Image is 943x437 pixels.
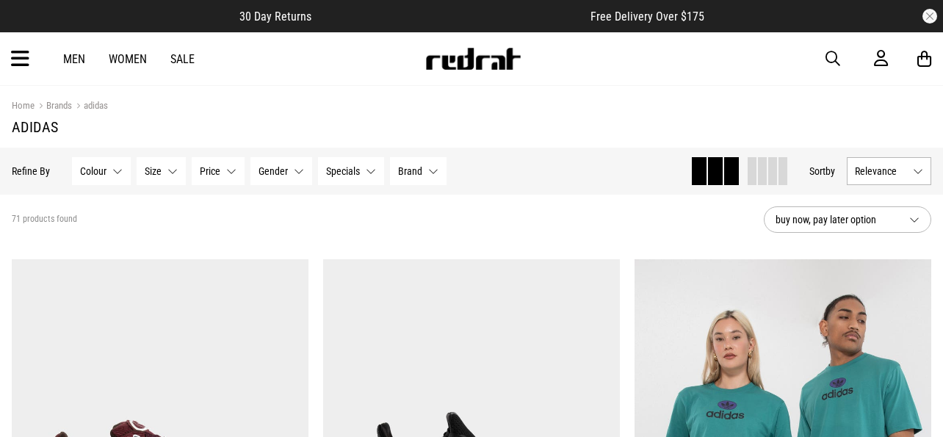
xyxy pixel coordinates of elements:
[192,157,245,185] button: Price
[825,165,835,177] span: by
[398,165,422,177] span: Brand
[847,157,931,185] button: Relevance
[424,48,521,70] img: Redrat logo
[35,100,72,114] a: Brands
[12,100,35,111] a: Home
[259,165,288,177] span: Gender
[590,10,704,24] span: Free Delivery Over $175
[809,162,835,180] button: Sortby
[63,52,85,66] a: Men
[137,157,186,185] button: Size
[239,10,311,24] span: 30 Day Returns
[170,52,195,66] a: Sale
[12,214,77,225] span: 71 products found
[12,165,50,177] p: Refine By
[855,165,907,177] span: Relevance
[12,118,931,136] h1: adidas
[776,211,897,228] span: buy now, pay later option
[764,206,931,233] button: buy now, pay later option
[80,165,106,177] span: Colour
[72,157,131,185] button: Colour
[318,157,384,185] button: Specials
[341,9,561,24] iframe: Customer reviews powered by Trustpilot
[109,52,147,66] a: Women
[145,165,162,177] span: Size
[250,157,312,185] button: Gender
[72,100,108,114] a: adidas
[200,165,220,177] span: Price
[326,165,360,177] span: Specials
[390,157,447,185] button: Brand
